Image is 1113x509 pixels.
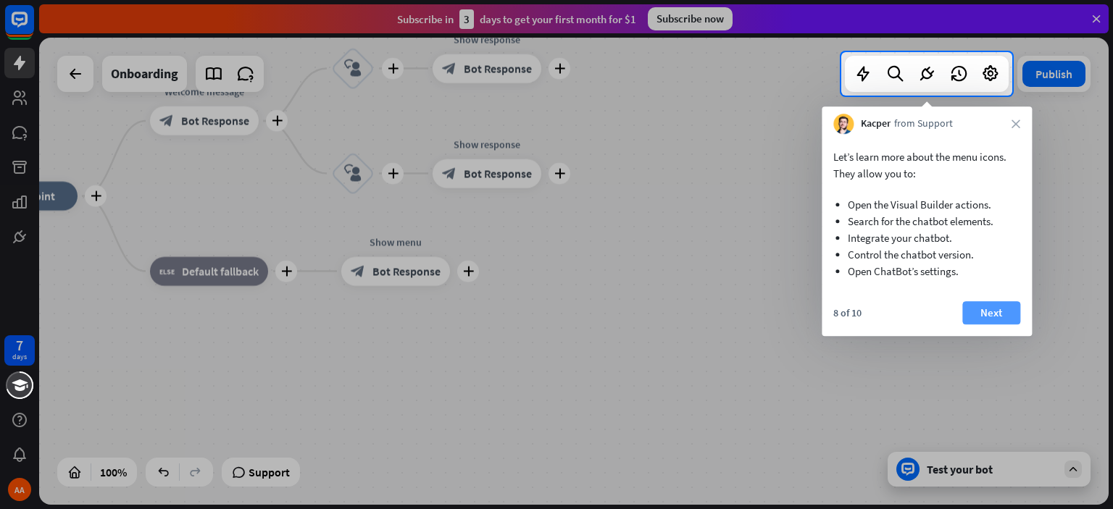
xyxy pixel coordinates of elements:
[861,117,891,131] span: Kacper
[848,213,1006,230] li: Search for the chatbot elements.
[833,306,862,319] div: 8 of 10
[848,230,1006,246] li: Integrate your chatbot.
[848,196,1006,213] li: Open the Visual Builder actions.
[962,301,1020,324] button: Next
[848,246,1006,263] li: Control the chatbot version.
[894,117,953,131] span: from Support
[12,6,55,49] button: Open LiveChat chat widget
[1012,119,1020,128] i: close
[848,263,1006,279] li: Open ChatBot’s settings.
[833,148,1020,182] p: Let’s learn more about the menu icons. They allow you to:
